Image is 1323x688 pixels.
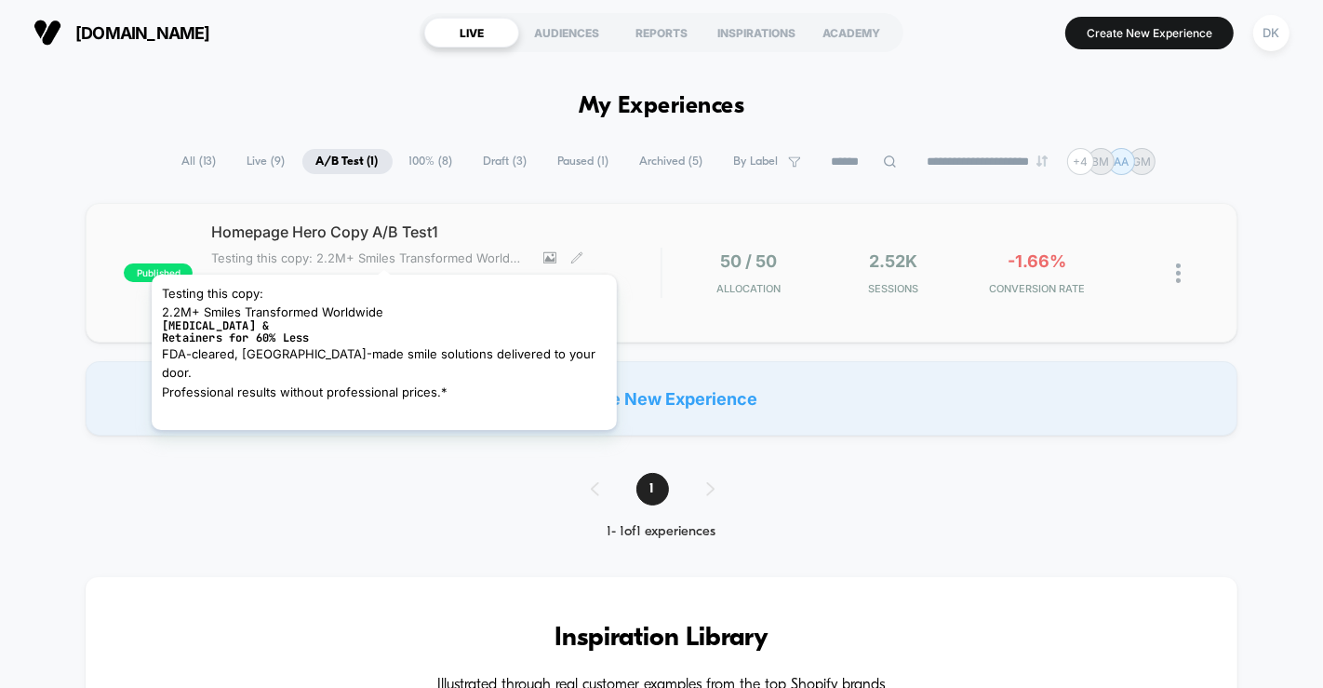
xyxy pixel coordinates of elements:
[572,524,752,540] div: 1 - 1 of 1 experiences
[211,309,661,323] span: start date: [DATE]
[1132,155,1151,169] p: GM
[1114,155,1129,169] p: AA
[395,149,467,174] span: 100% ( 8 )
[720,251,777,271] span: 50 / 50
[211,277,314,298] span: Redirect Test
[1253,15,1290,51] div: DK
[470,149,541,174] span: Draft ( 3 )
[302,149,393,174] span: A/B Test ( 1 )
[33,19,61,47] img: Visually logo
[1036,155,1048,167] img: end
[636,473,669,506] span: 1
[614,18,709,47] div: REPORTS
[28,18,216,47] button: [DOMAIN_NAME]
[234,149,300,174] span: Live ( 9 )
[734,155,779,169] span: By Label
[825,282,960,295] span: Sessions
[124,263,193,282] span: published
[969,282,1104,295] span: CONVERSION RATE
[211,250,529,265] span: Testing this copy: 2.2M+ Smiles Transformed WorldwideClear Aligners &Retainers for 60% LessFDA-cl...
[424,18,519,47] div: LIVE
[1248,14,1295,52] button: DK
[1067,148,1094,175] div: + 4
[579,93,745,120] h1: My Experiences
[626,149,717,174] span: Archived ( 5 )
[75,23,210,43] span: [DOMAIN_NAME]
[1065,17,1234,49] button: Create New Experience
[869,251,917,271] span: 2.52k
[211,223,661,241] span: Homepage Hero Copy A/B Test1
[1176,263,1181,283] img: close
[1008,251,1066,271] span: -1.66%
[141,624,1181,654] h3: Inspiration Library
[168,149,231,174] span: All ( 13 )
[804,18,899,47] div: ACADEMY
[716,282,781,295] span: Allocation
[1092,155,1110,169] p: BM
[86,361,1236,436] div: Create New Experience
[519,18,614,47] div: AUDIENCES
[544,149,623,174] span: Paused ( 1 )
[709,18,804,47] div: INSPIRATIONS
